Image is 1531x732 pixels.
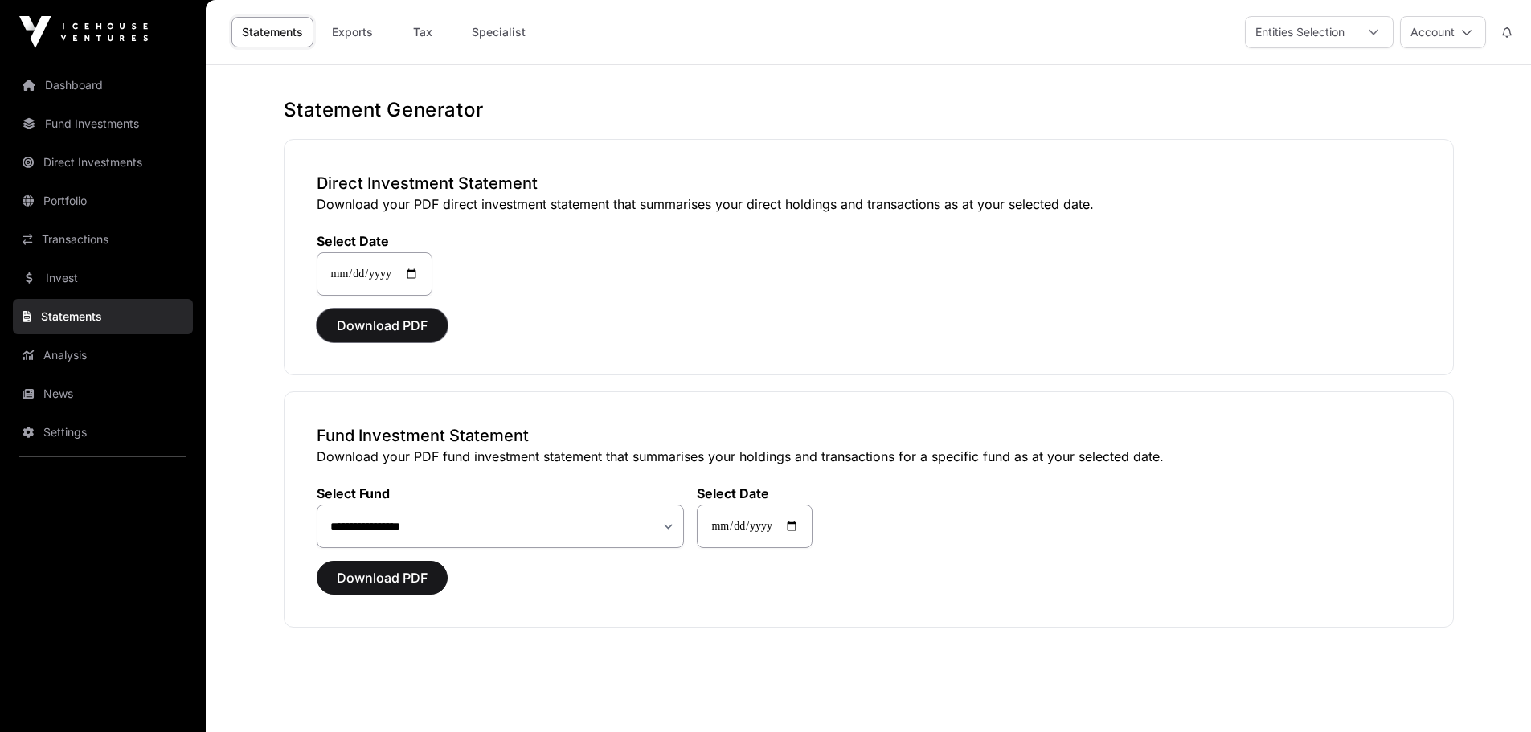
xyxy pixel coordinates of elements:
a: Settings [13,415,193,450]
h3: Direct Investment Statement [317,172,1421,194]
p: Download your PDF fund investment statement that summarises your holdings and transactions for a ... [317,447,1421,466]
a: Download PDF [317,577,448,593]
p: Download your PDF direct investment statement that summarises your direct holdings and transactio... [317,194,1421,214]
span: Download PDF [337,568,428,587]
a: Analysis [13,337,193,373]
a: Tax [391,17,455,47]
iframe: Chat Widget [1451,655,1531,732]
a: Fund Investments [13,106,193,141]
a: Exports [320,17,384,47]
a: News [13,376,193,411]
h3: Fund Investment Statement [317,424,1421,447]
a: Statements [231,17,313,47]
button: Download PDF [317,561,448,595]
a: Invest [13,260,193,296]
button: Account [1400,16,1486,48]
span: Download PDF [337,316,428,335]
button: Download PDF [317,309,448,342]
a: Statements [13,299,193,334]
label: Select Fund [317,485,685,501]
a: Specialist [461,17,536,47]
label: Select Date [317,233,432,249]
a: Transactions [13,222,193,257]
a: Portfolio [13,183,193,219]
div: Entities Selection [1246,17,1354,47]
img: Icehouse Ventures Logo [19,16,148,48]
h1: Statement Generator [284,97,1454,123]
a: Direct Investments [13,145,193,180]
label: Select Date [697,485,813,501]
a: Dashboard [13,67,193,103]
a: Download PDF [317,325,448,341]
